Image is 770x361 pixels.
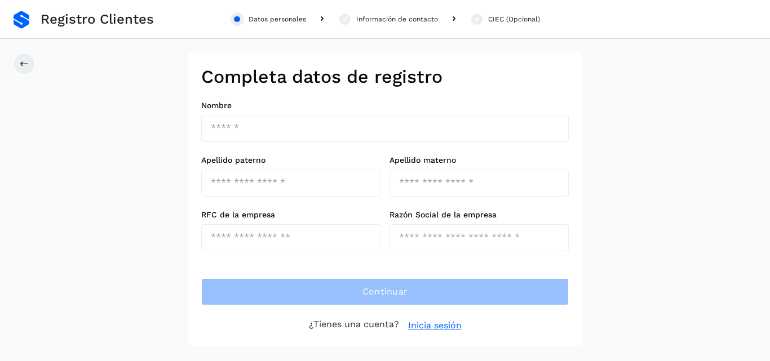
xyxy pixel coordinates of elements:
h2: Completa datos de registro [201,66,569,87]
button: Continuar [201,278,569,305]
label: Apellido materno [390,155,569,165]
p: ¿Tienes una cuenta? [309,319,399,332]
span: Registro Clientes [41,11,154,28]
div: CIEC (Opcional) [488,14,540,24]
div: Datos personales [249,14,306,24]
label: Nombre [201,101,569,110]
div: Información de contacto [356,14,438,24]
label: Apellido paterno [201,155,380,165]
a: Inicia sesión [408,319,462,332]
label: RFC de la empresa [201,210,380,220]
label: Razón Social de la empresa [390,210,569,220]
span: Continuar [362,286,408,298]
